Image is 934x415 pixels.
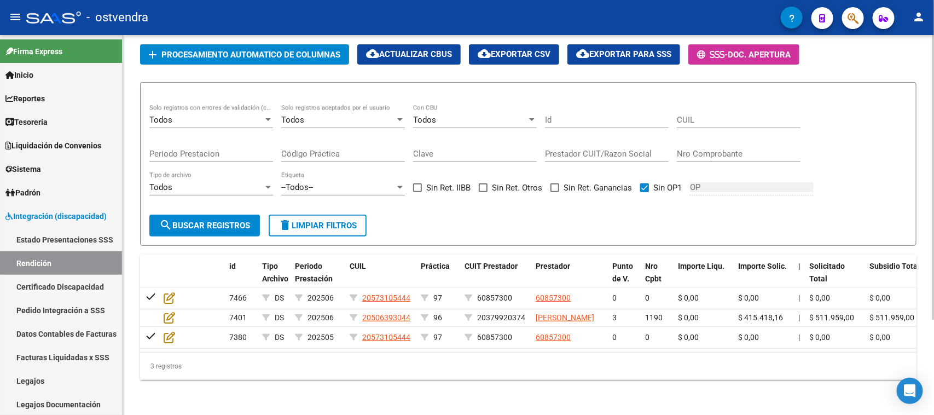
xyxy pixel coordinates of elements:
[366,49,452,59] span: Actualizar CBUs
[229,292,253,304] div: 7466
[279,218,292,232] mat-icon: delete
[460,255,531,303] datatable-header-cell: CUIT Prestador
[674,255,734,303] datatable-header-cell: Importe Liqu.
[308,333,334,342] span: 202505
[149,182,172,192] span: Todos
[612,313,617,322] span: 3
[641,255,674,303] datatable-header-cell: Nro Cpbt
[688,44,799,65] button: -Doc. Apertura
[912,10,925,24] mat-icon: person
[146,48,159,61] mat-icon: add
[269,215,367,237] button: Limpiar filtros
[295,262,333,283] span: Periodo Prestación
[362,333,410,342] span: 20573105444
[281,182,313,192] span: --Todos--
[869,262,920,270] span: Subsidio Total
[697,50,728,60] span: -
[612,333,617,342] span: 0
[413,115,436,125] span: Todos
[140,353,916,380] div: 3 registros
[612,262,633,283] span: Punto de V.
[645,293,649,302] span: 0
[645,333,649,342] span: 0
[5,187,40,199] span: Padrón
[5,45,62,57] span: Firma Express
[809,313,854,322] span: $ 511.959,00
[229,331,253,344] div: 7380
[275,333,284,342] span: DS
[149,115,172,125] span: Todos
[567,44,680,65] button: Exportar para SSS
[798,293,800,302] span: |
[612,293,617,302] span: 0
[805,255,865,303] datatable-header-cell: Solicitado Total
[477,293,512,302] span: 60857300
[478,47,491,60] mat-icon: cloud_download
[469,44,559,65] button: Exportar CSV
[308,313,334,322] span: 202506
[536,313,594,322] span: [PERSON_NAME]
[5,140,101,152] span: Liquidación de Convenios
[5,69,33,81] span: Inicio
[262,262,288,283] span: Tipo Archivo
[738,333,759,342] span: $ 0,00
[433,333,442,342] span: 97
[645,262,662,283] span: Nro Cpbt
[86,5,148,30] span: - ostvendra
[426,181,471,194] span: Sin Ret. IIBB
[869,313,914,322] span: $ 511.959,00
[308,293,334,302] span: 202506
[357,44,461,65] button: Actualizar CBUs
[5,163,41,175] span: Sistema
[366,47,379,60] mat-icon: cloud_download
[345,255,416,303] datatable-header-cell: CUIL
[161,50,340,60] span: Procesamiento automatico de columnas
[362,293,410,302] span: 20573105444
[798,333,800,342] span: |
[9,10,22,24] mat-icon: menu
[576,47,589,60] mat-icon: cloud_download
[275,313,284,322] span: DS
[678,333,699,342] span: $ 0,00
[865,255,925,303] datatable-header-cell: Subsidio Total
[809,293,830,302] span: $ 0,00
[275,293,284,302] span: DS
[809,262,845,283] span: Solicitado Total
[5,93,45,105] span: Reportes
[531,255,608,303] datatable-header-cell: Prestador
[728,50,791,60] span: Doc. Apertura
[645,313,663,322] span: 1190
[798,262,800,270] span: |
[869,333,890,342] span: $ 0,00
[678,262,724,270] span: Importe Liqu.
[564,181,632,194] span: Sin Ret. Ganancias
[5,210,107,222] span: Integración (discapacidad)
[159,218,172,232] mat-icon: search
[536,293,571,302] span: 60857300
[149,215,260,237] button: Buscar registros
[258,255,291,303] datatable-header-cell: Tipo Archivo
[897,378,923,404] div: Open Intercom Messenger
[794,255,805,303] datatable-header-cell: |
[809,333,830,342] span: $ 0,00
[536,333,571,342] span: 60857300
[281,115,304,125] span: Todos
[798,313,800,322] span: |
[465,262,518,270] span: CUIT Prestador
[678,293,699,302] span: $ 0,00
[229,312,253,324] div: 7401
[478,49,550,59] span: Exportar CSV
[362,313,410,322] span: 20506393044
[416,255,460,303] datatable-header-cell: Práctica
[653,181,682,194] span: Sin OP1
[869,293,890,302] span: $ 0,00
[738,262,787,270] span: Importe Solic.
[144,329,158,342] mat-icon: check
[159,221,250,230] span: Buscar registros
[229,262,236,270] span: id
[576,49,671,59] span: Exportar para SSS
[608,255,641,303] datatable-header-cell: Punto de V.
[477,333,512,342] span: 60857300
[291,255,345,303] datatable-header-cell: Periodo Prestación
[738,313,783,322] span: $ 415.418,16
